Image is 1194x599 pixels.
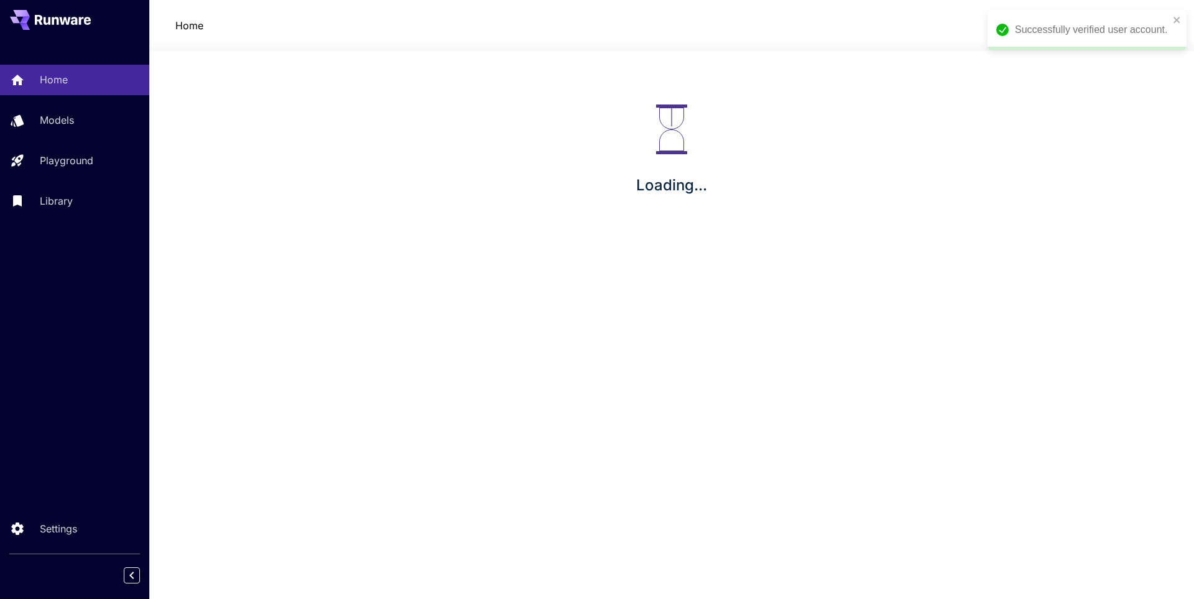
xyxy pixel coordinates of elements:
p: Library [40,193,73,208]
button: Collapse sidebar [124,567,140,583]
div: Collapse sidebar [133,564,149,587]
button: close [1173,15,1182,25]
p: Settings [40,521,77,536]
p: Home [40,72,68,87]
p: Models [40,113,74,128]
p: Loading... [636,174,707,197]
a: Home [175,18,203,33]
div: Successfully verified user account. [1015,22,1169,37]
p: Playground [40,153,93,168]
nav: breadcrumb [175,18,203,33]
